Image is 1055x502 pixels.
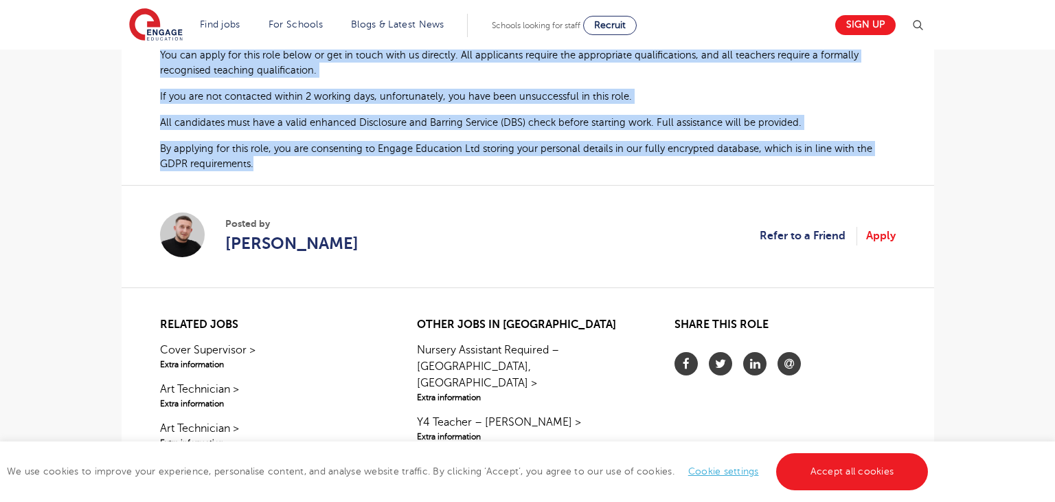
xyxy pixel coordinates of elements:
span: Extra information [160,437,381,449]
span: Posted by [225,217,359,231]
span: Extra information [160,358,381,371]
img: Engage Education [129,8,183,43]
a: For Schools [269,19,323,30]
span: Extra information [160,397,381,410]
span: Recruit [594,20,626,30]
span: Extra information [417,391,637,404]
a: Find jobs [200,19,240,30]
a: Recruit [583,16,637,35]
h2: Share this role [674,318,895,338]
span: You can apply for this role below or get in touch with us directly. All applicants require the ap... [160,50,859,76]
a: Art Technician >Extra information [160,381,381,410]
a: Art Technician >Extra information [160,420,381,449]
a: [PERSON_NAME] [225,231,359,256]
span: We use cookies to improve your experience, personalise content, and analyse website traffic. By c... [7,466,931,477]
a: Cookie settings [688,466,759,477]
a: Blogs & Latest News [351,19,444,30]
span: By applying for this role, you are consenting to Engage Education Ltd storing your personal detai... [160,143,872,169]
a: Refer to a Friend [760,227,857,245]
h2: Other jobs in [GEOGRAPHIC_DATA] [417,318,637,331]
a: Cover Supervisor >Extra information [160,342,381,371]
h2: Related jobs [160,318,381,331]
span: Extra information [417,430,637,443]
span: All candidates must have a valid enhanced Disclosure and Barring Service (DBS) check before start... [160,117,802,128]
a: Accept all cookies [776,453,929,490]
a: Apply [866,227,896,245]
span: If you are not contacted within 2 working days, unfortunately, you have been unsuccessful in this... [160,91,632,102]
span: Schools looking for staff [492,21,580,30]
a: Nursery Assistant Required – [GEOGRAPHIC_DATA], [GEOGRAPHIC_DATA] >Extra information [417,342,637,404]
a: Y4 Teacher – [PERSON_NAME] >Extra information [417,414,637,443]
a: Sign up [835,15,896,35]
